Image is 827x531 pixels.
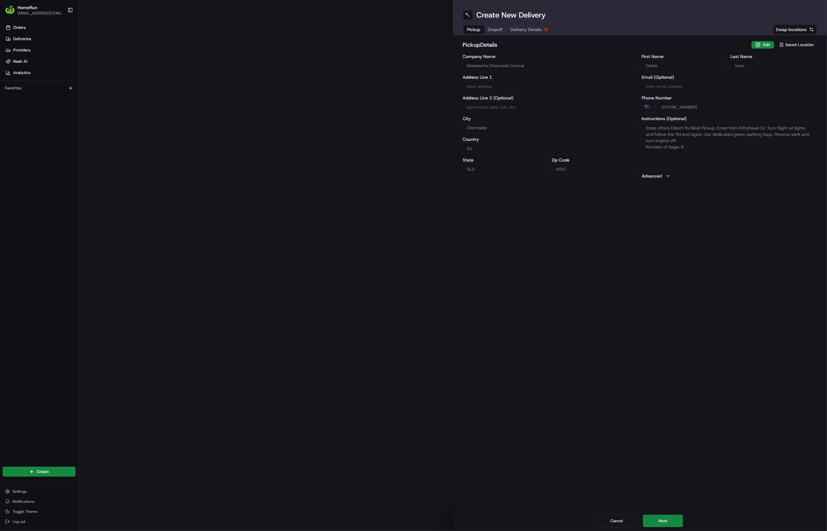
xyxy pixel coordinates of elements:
input: Enter address [463,81,638,92]
button: HomeRunHomeRun[EMAIL_ADDRESS][DOMAIN_NAME] [3,3,65,18]
span: Deliveries [13,36,31,42]
div: 💻 [53,92,58,97]
label: Company Name [463,54,638,59]
a: 📗Knowledge Base [4,89,50,100]
button: Edit [751,41,774,49]
input: Enter state [463,163,549,175]
span: Create [37,469,49,475]
input: Enter phone number [658,101,817,113]
button: Advanced [642,173,817,179]
span: Toggle Theme [13,509,38,514]
h2: pickup Details [463,40,748,49]
label: Advanced [642,173,662,179]
button: Create [3,467,76,477]
img: HomeRun [5,5,15,15]
label: Address Line 2 (Optional) [463,96,638,100]
label: First Name [642,54,728,59]
span: Orders [13,25,26,30]
input: Enter first name [642,60,728,71]
label: State [463,158,549,162]
button: Cancel [596,515,637,527]
span: Log out [13,519,25,524]
img: 1736555255976-a54dd68f-1ca7-489b-9aae-adbdc363a1c4 [6,60,18,72]
span: Pickup [467,26,480,33]
a: Analytics [3,68,78,78]
span: Analytics [13,70,30,76]
label: Phone Number [642,96,817,100]
button: Next [643,515,683,527]
label: Country [463,137,638,141]
a: Deliveries [3,34,78,44]
a: Powered byPylon [44,106,76,111]
button: Toggle Theme [3,507,76,516]
span: Knowledge Base [13,91,48,98]
label: Last Name [731,54,817,59]
span: Settings [13,489,27,494]
span: Nash AI [13,59,27,64]
div: Favorites [3,83,76,93]
a: 💻API Documentation [50,89,103,100]
button: Start new chat [107,62,114,70]
div: We're available if you need us! [21,66,79,72]
input: Enter country [463,143,638,154]
input: Apartment, suite, unit, etc. [463,101,638,113]
span: Delivery Details [511,26,542,33]
button: Saved Location [776,40,817,49]
img: Nash [6,7,19,19]
button: HomeRun [18,4,37,11]
input: Enter company name [463,60,638,71]
div: Start new chat [21,60,103,66]
span: Saved Location [785,42,814,48]
button: Log out [3,517,76,526]
input: Enter zip code [552,163,638,175]
label: Address Line 1 [463,75,638,79]
a: Orders [3,23,78,33]
span: Pylon [62,107,76,111]
input: Enter city [463,122,638,133]
input: Clear [16,41,103,47]
label: City [463,116,638,121]
a: Providers [3,45,78,55]
button: [EMAIL_ADDRESS][DOMAIN_NAME] [18,11,62,16]
label: Zip Code [552,158,638,162]
button: Swap locations [773,24,817,35]
button: Settings [3,487,76,496]
span: Dropoff [488,26,503,33]
label: Instructions (Optional) [642,116,817,121]
button: Notifications [3,497,76,506]
a: Nash AI [3,56,78,66]
span: API Documentation [59,91,101,98]
span: Swap locations [776,26,807,33]
label: Email (Optional) [642,75,817,79]
input: Enter last name [731,60,817,71]
input: Enter email address [642,81,817,92]
p: Welcome 👋 [6,25,114,35]
div: 📗 [6,92,11,97]
textarea: Store offers Direct-To-Boot Pickup. Enter from Kittyhawk Dr. Turn Right at lights and follow the ... [642,122,817,169]
span: Notifications [13,499,34,504]
span: Providers [13,47,30,53]
h1: Create New Delivery [477,10,546,20]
